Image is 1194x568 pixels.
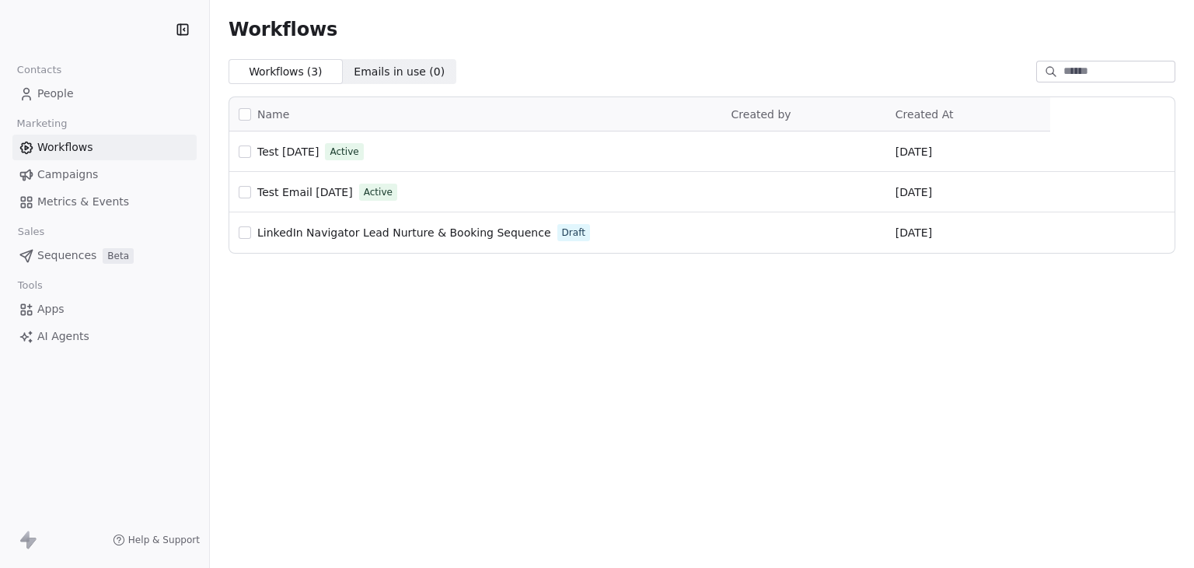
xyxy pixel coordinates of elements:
[731,108,791,121] span: Created by
[12,81,197,107] a: People
[11,274,49,297] span: Tools
[37,86,74,102] span: People
[11,220,51,244] span: Sales
[257,146,319,158] span: Test [DATE]
[12,162,197,188] a: Campaigns
[257,226,551,239] span: LinkedIn Navigator Lead Nurture & Booking Sequence
[37,194,129,210] span: Metrics & Events
[364,185,393,199] span: Active
[12,296,197,322] a: Apps
[12,324,197,349] a: AI Agents
[37,301,65,317] span: Apps
[10,58,68,82] span: Contacts
[257,186,353,198] span: Test Email [DATE]
[895,144,932,160] span: [DATE]
[37,139,93,156] span: Workflows
[895,108,954,121] span: Created At
[257,107,289,123] span: Name
[895,225,932,240] span: [DATE]
[895,184,932,200] span: [DATE]
[37,167,98,183] span: Campaigns
[330,145,358,159] span: Active
[257,184,353,200] a: Test Email [DATE]
[229,19,337,40] span: Workflows
[12,135,197,160] a: Workflows
[103,248,134,264] span: Beta
[12,243,197,268] a: SequencesBeta
[562,226,585,240] span: Draft
[12,189,197,215] a: Metrics & Events
[10,112,74,135] span: Marketing
[128,534,200,546] span: Help & Support
[257,144,319,160] a: Test [DATE]
[37,247,96,264] span: Sequences
[257,225,551,240] a: LinkedIn Navigator Lead Nurture & Booking Sequence
[354,64,445,80] span: Emails in use ( 0 )
[113,534,200,546] a: Help & Support
[37,328,89,345] span: AI Agents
